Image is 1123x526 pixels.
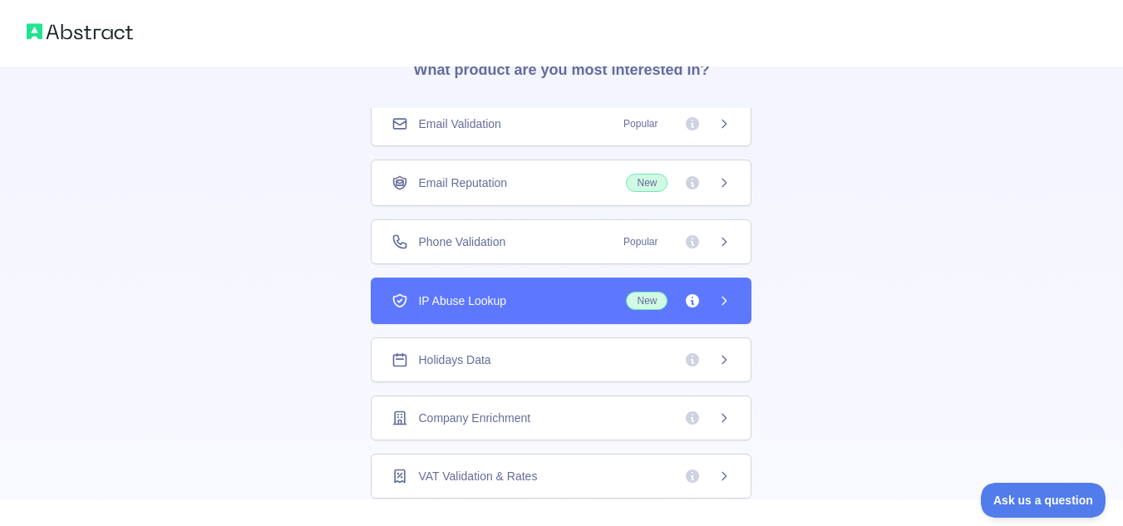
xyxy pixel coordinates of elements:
[418,175,507,191] span: Email Reputation
[626,174,667,192] span: New
[613,234,667,250] span: Popular
[418,410,530,426] span: Company Enrichment
[387,25,736,108] h3: What product are you most interested in?
[27,20,133,43] img: Abstract logo
[418,468,537,484] span: VAT Validation & Rates
[418,292,506,309] span: IP Abuse Lookup
[613,116,667,132] span: Popular
[981,483,1106,518] iframe: Toggle Customer Support
[418,351,490,368] span: Holidays Data
[626,292,667,310] span: New
[418,234,505,250] span: Phone Validation
[418,116,500,132] span: Email Validation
